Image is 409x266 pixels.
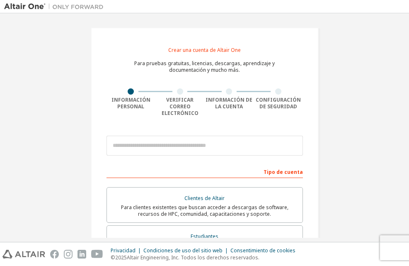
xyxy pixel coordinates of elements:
[168,46,241,54] font: Crear una cuenta de Altair One
[91,250,103,259] img: youtube.svg
[191,233,218,240] font: Estudiantes
[111,254,115,261] font: ©
[134,60,275,67] font: Para pruebas gratuitas, licencias, descargas, aprendizaje y
[143,247,223,254] font: Condiciones de uso del sitio web
[111,96,150,110] font: Información personal
[230,247,295,254] font: Consentimiento de cookies
[115,254,127,261] font: 2025
[184,195,225,202] font: Clientes de Altair
[4,2,108,11] img: Altair Uno
[2,250,45,259] img: altair_logo.svg
[206,96,252,110] font: Información de la cuenta
[64,250,73,259] img: instagram.svg
[169,66,240,73] font: documentación y mucho más.
[111,247,136,254] font: Privacidad
[50,250,59,259] img: facebook.svg
[127,254,259,261] font: Altair Engineering, Inc. Todos los derechos reservados.
[121,204,288,217] font: Para clientes existentes que buscan acceder a descargas de software, recursos de HPC, comunidad, ...
[264,168,303,176] font: Tipo de cuenta
[77,250,86,259] img: linkedin.svg
[162,96,198,117] font: Verificar correo electrónico
[256,96,301,110] font: Configuración de seguridad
